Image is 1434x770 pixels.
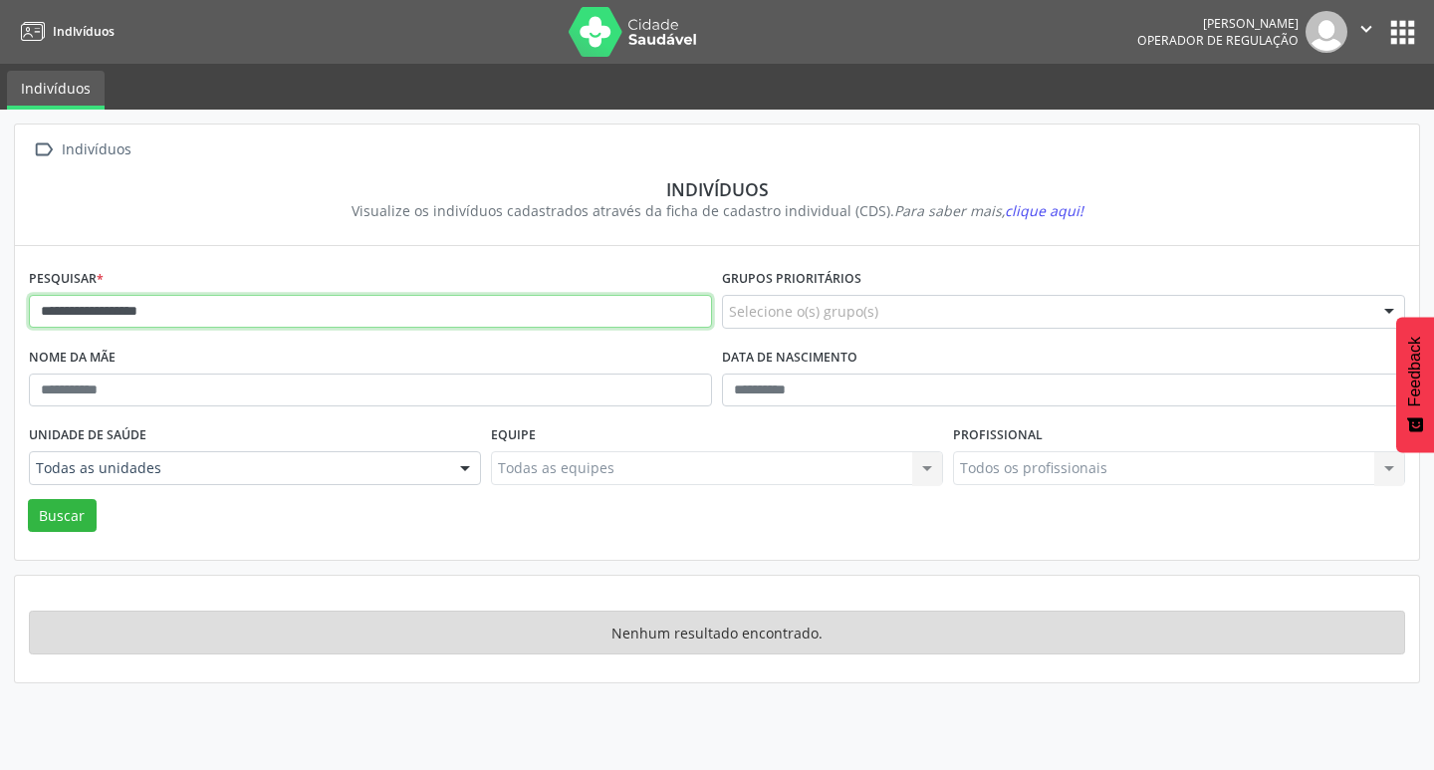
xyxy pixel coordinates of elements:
[1137,32,1299,49] span: Operador de regulação
[14,15,115,48] a: Indivíduos
[29,611,1405,654] div: Nenhum resultado encontrado.
[1005,201,1083,220] span: clique aqui!
[29,135,58,164] i: 
[722,264,861,295] label: Grupos prioritários
[722,343,857,374] label: Data de nascimento
[1396,317,1434,452] button: Feedback - Mostrar pesquisa
[7,71,105,110] a: Indivíduos
[894,201,1083,220] i: Para saber mais,
[43,200,1391,221] div: Visualize os indivíduos cadastrados através da ficha de cadastro individual (CDS).
[36,458,440,478] span: Todas as unidades
[28,499,97,533] button: Buscar
[1306,11,1347,53] img: img
[1137,15,1299,32] div: [PERSON_NAME]
[953,420,1043,451] label: Profissional
[29,343,116,374] label: Nome da mãe
[729,301,878,322] span: Selecione o(s) grupo(s)
[491,420,536,451] label: Equipe
[29,264,104,295] label: Pesquisar
[1355,18,1377,40] i: 
[1385,15,1420,50] button: apps
[43,178,1391,200] div: Indivíduos
[58,135,134,164] div: Indivíduos
[1347,11,1385,53] button: 
[1406,337,1424,406] span: Feedback
[29,420,146,451] label: Unidade de saúde
[29,135,134,164] a:  Indivíduos
[53,23,115,40] span: Indivíduos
